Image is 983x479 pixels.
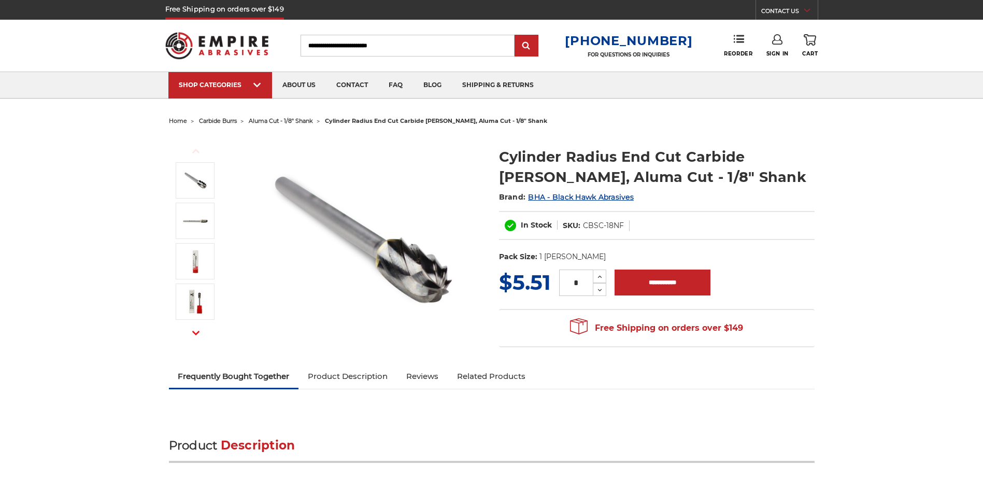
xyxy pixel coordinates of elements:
[521,220,552,230] span: In Stock
[378,72,413,98] a: faq
[182,248,208,274] img: Cylindrical radius end cut aluma cut carbide burr - 1/8 inch shank
[298,365,397,388] a: Product Description
[258,136,465,343] img: ball nose cylinder aluma cut die grinder bit
[499,251,537,262] dt: Pack Size:
[563,220,580,231] dt: SKU:
[499,147,815,187] h1: Cylinder Radius End Cut Carbide [PERSON_NAME], Aluma Cut - 1/8" Shank
[249,117,313,124] a: aluma cut - 1/8" shank
[766,50,789,57] span: Sign In
[272,72,326,98] a: about us
[565,51,692,58] p: FOR QUESTIONS OR INQUIRIES
[182,289,208,315] img: 1/8" cylinder radius end cut aluma cut carbide bur
[761,5,818,20] a: CONTACT US
[397,365,448,388] a: Reviews
[724,34,752,57] a: Reorder
[169,438,218,453] span: Product
[169,117,187,124] a: home
[165,25,269,66] img: Empire Abrasives
[179,81,262,89] div: SHOP CATEGORIES
[413,72,452,98] a: blog
[516,36,537,57] input: Submit
[802,34,818,57] a: Cart
[169,365,299,388] a: Frequently Bought Together
[183,322,208,344] button: Next
[539,251,606,262] dd: 1 [PERSON_NAME]
[325,117,547,124] span: cylinder radius end cut carbide [PERSON_NAME], aluma cut - 1/8" shank
[182,167,208,193] img: ball nose cylinder aluma cut die grinder bit
[499,192,526,202] span: Brand:
[499,270,551,295] span: $5.51
[583,220,624,231] dd: CBSC-18NF
[802,50,818,57] span: Cart
[724,50,752,57] span: Reorder
[182,208,208,234] img: SC-51NF cylinder radius end cut shape carbide burr 1/8" shank
[221,438,295,453] span: Description
[452,72,544,98] a: shipping & returns
[448,365,535,388] a: Related Products
[183,140,208,162] button: Previous
[528,192,634,202] a: BHA - Black Hawk Abrasives
[570,318,743,339] span: Free Shipping on orders over $149
[199,117,237,124] a: carbide burrs
[565,33,692,48] a: [PHONE_NUMBER]
[326,72,378,98] a: contact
